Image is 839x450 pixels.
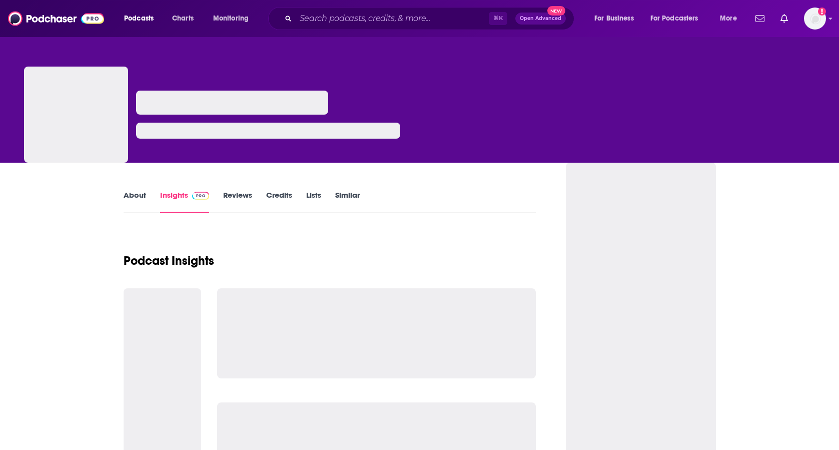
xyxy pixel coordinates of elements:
span: For Podcasters [650,12,698,26]
button: open menu [206,11,262,27]
a: InsightsPodchaser Pro [160,190,210,213]
span: Open Advanced [520,16,561,21]
h1: Podcast Insights [124,253,214,268]
span: For Business [594,12,634,26]
button: open menu [713,11,749,27]
img: User Profile [804,8,826,30]
span: Logged in as isabellaN [804,8,826,30]
a: Similar [335,190,360,213]
button: open menu [644,11,713,27]
span: More [720,12,737,26]
a: Credits [266,190,292,213]
span: Monitoring [213,12,249,26]
button: Show profile menu [804,8,826,30]
a: Lists [306,190,321,213]
svg: Add a profile image [818,8,826,16]
a: About [124,190,146,213]
a: Show notifications dropdown [751,10,768,27]
button: open menu [117,11,167,27]
a: Reviews [223,190,252,213]
a: Show notifications dropdown [776,10,792,27]
span: Podcasts [124,12,154,26]
a: Charts [166,11,200,27]
span: New [547,6,565,16]
span: Charts [172,12,194,26]
button: Open AdvancedNew [515,13,566,25]
div: Search podcasts, credits, & more... [278,7,584,30]
img: Podchaser Pro [192,192,210,200]
span: ⌘ K [489,12,507,25]
img: Podchaser - Follow, Share and Rate Podcasts [8,9,104,28]
input: Search podcasts, credits, & more... [296,11,489,27]
button: open menu [587,11,646,27]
